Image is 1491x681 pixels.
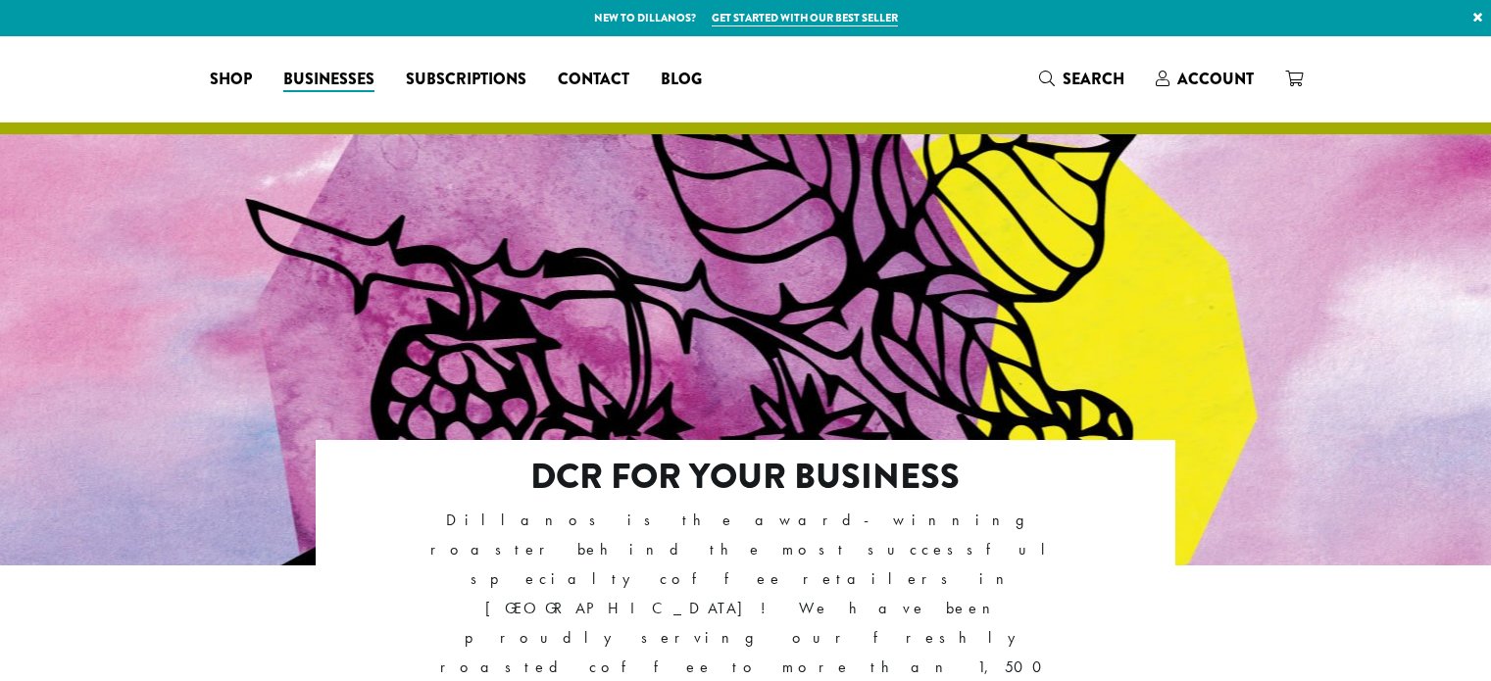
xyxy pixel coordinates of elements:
[1023,63,1140,95] a: Search
[1177,68,1254,90] span: Account
[1063,68,1124,90] span: Search
[400,456,1091,498] h2: DCR FOR YOUR BUSINESS
[558,68,629,92] span: Contact
[210,68,252,92] span: Shop
[406,68,526,92] span: Subscriptions
[661,68,702,92] span: Blog
[283,68,374,92] span: Businesses
[712,10,898,26] a: Get started with our best seller
[194,64,268,95] a: Shop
